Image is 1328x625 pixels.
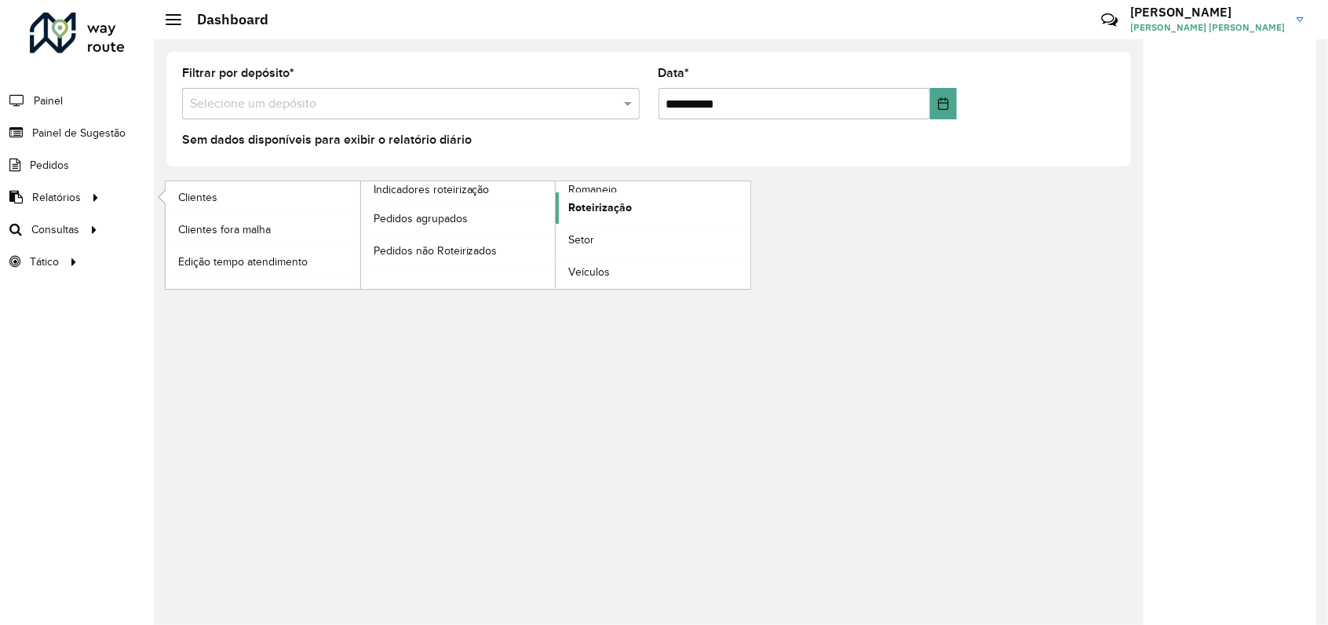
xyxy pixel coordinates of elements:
a: Clientes [166,181,360,213]
span: Clientes [178,189,217,206]
span: Pedidos agrupados [374,210,468,227]
span: Edição tempo atendimento [178,254,308,270]
a: Setor [556,225,750,256]
a: Clientes fora malha [166,214,360,245]
span: Veículos [568,264,610,280]
button: Choose Date [930,88,957,119]
a: Contato Rápido [1093,3,1126,37]
span: Pedidos não Roteirizados [374,243,498,259]
a: Pedidos não Roteirizados [361,235,556,266]
span: Painel de Sugestão [32,125,126,141]
a: Veículos [556,257,750,288]
span: Setor [568,232,594,248]
span: Romaneio [568,181,617,198]
span: Relatórios [32,189,81,206]
label: Filtrar por depósito [182,64,294,82]
span: Roteirização [568,199,632,216]
span: Consultas [31,221,79,238]
label: Data [659,64,690,82]
a: Roteirização [556,192,750,224]
span: Indicadores roteirização [374,181,490,198]
a: Indicadores roteirização [166,181,556,289]
h3: [PERSON_NAME] [1130,5,1285,20]
a: Romaneio [361,181,751,289]
h2: Dashboard [181,11,268,28]
span: Clientes fora malha [178,221,271,238]
span: Painel [34,93,63,109]
span: Tático [30,254,59,270]
span: Pedidos [30,157,69,174]
a: Edição tempo atendimento [166,246,360,277]
span: [PERSON_NAME] [PERSON_NAME] [1130,20,1285,35]
label: Sem dados disponíveis para exibir o relatório diário [182,130,472,149]
a: Pedidos agrupados [361,203,556,234]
